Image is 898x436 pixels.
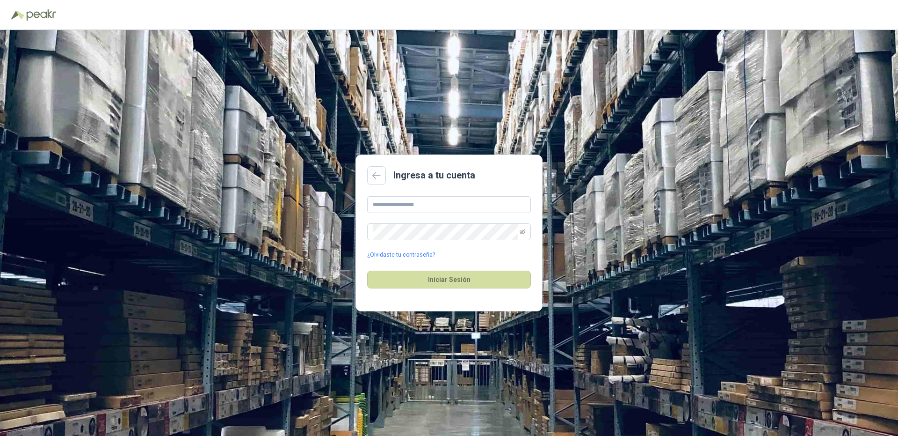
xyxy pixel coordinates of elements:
span: eye-invisible [520,229,525,235]
img: Peakr [26,9,56,21]
a: ¿Olvidaste tu contraseña? [367,251,435,259]
button: Iniciar Sesión [367,271,531,288]
img: Logo [11,10,24,20]
h2: Ingresa a tu cuenta [393,168,475,183]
